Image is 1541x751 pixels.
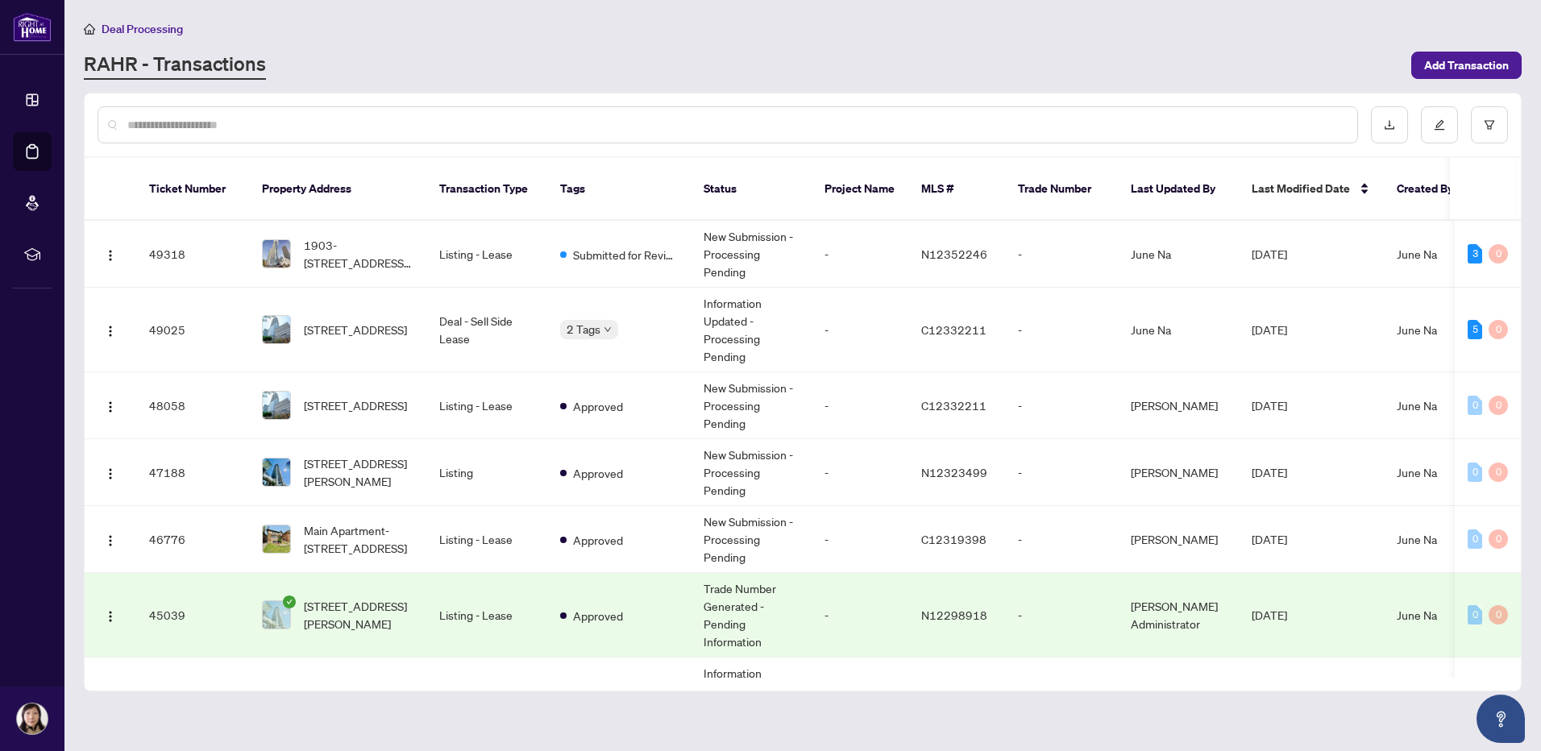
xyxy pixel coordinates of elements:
[426,158,547,221] th: Transaction Type
[1252,398,1287,413] span: [DATE]
[1005,439,1118,506] td: -
[104,467,117,480] img: Logo
[98,392,123,418] button: Logo
[691,221,812,288] td: New Submission - Processing Pending
[304,597,413,633] span: [STREET_ADDRESS][PERSON_NAME]
[426,439,547,506] td: Listing
[136,658,249,742] td: 42466
[1397,532,1437,546] span: June Na
[304,321,407,338] span: [STREET_ADDRESS]
[426,658,547,742] td: Deal - Buy Side Sale
[1371,106,1408,143] button: download
[1397,608,1437,622] span: June Na
[812,288,908,372] td: -
[1252,465,1287,479] span: [DATE]
[1411,52,1522,79] button: Add Transaction
[1005,658,1118,742] td: -
[1118,439,1239,506] td: [PERSON_NAME]
[263,316,290,343] img: thumbnail-img
[547,158,691,221] th: Tags
[1005,372,1118,439] td: -
[812,372,908,439] td: -
[1005,288,1118,372] td: -
[426,372,547,439] td: Listing - Lease
[17,703,48,734] img: Profile Icon
[304,521,413,557] span: Main Apartment-[STREET_ADDRESS]
[1005,573,1118,658] td: -
[1005,221,1118,288] td: -
[691,288,812,372] td: Information Updated - Processing Pending
[426,573,547,658] td: Listing - Lease
[573,464,623,482] span: Approved
[812,506,908,573] td: -
[691,158,812,221] th: Status
[1489,244,1508,263] div: 0
[1468,463,1482,482] div: 0
[263,525,290,553] img: thumbnail-img
[691,573,812,658] td: Trade Number Generated - Pending Information
[1384,119,1395,131] span: download
[1397,398,1437,413] span: June Na
[102,22,183,36] span: Deal Processing
[1252,532,1287,546] span: [DATE]
[1118,658,1239,742] td: June Na
[1489,396,1508,415] div: 0
[812,221,908,288] td: -
[573,246,678,263] span: Submitted for Review
[136,221,249,288] td: 49318
[1252,608,1287,622] span: [DATE]
[921,247,987,261] span: N12352246
[1397,465,1437,479] span: June Na
[921,465,987,479] span: N12323499
[1118,372,1239,439] td: [PERSON_NAME]
[136,288,249,372] td: 49025
[13,12,52,42] img: logo
[1118,573,1239,658] td: [PERSON_NAME] Administrator
[426,288,547,372] td: Deal - Sell Side Lease
[921,322,986,337] span: C12332211
[98,459,123,485] button: Logo
[1118,288,1239,372] td: June Na
[1468,320,1482,339] div: 5
[1384,158,1481,221] th: Created By
[1005,158,1118,221] th: Trade Number
[136,372,249,439] td: 48058
[1477,695,1525,743] button: Open asap
[104,534,117,547] img: Logo
[104,249,117,262] img: Logo
[136,573,249,658] td: 45039
[1424,52,1509,78] span: Add Transaction
[98,317,123,342] button: Logo
[263,458,290,486] img: thumbnail-img
[921,532,986,546] span: C12319398
[691,506,812,573] td: New Submission - Processing Pending
[98,526,123,552] button: Logo
[104,325,117,338] img: Logo
[1005,506,1118,573] td: -
[104,610,117,623] img: Logo
[304,236,413,272] span: 1903-[STREET_ADDRESS][PERSON_NAME]
[1252,180,1350,197] span: Last Modified Date
[1252,247,1287,261] span: [DATE]
[573,607,623,624] span: Approved
[1489,529,1508,549] div: 0
[136,506,249,573] td: 46776
[921,608,987,622] span: N12298918
[304,396,407,414] span: [STREET_ADDRESS]
[1397,247,1437,261] span: June Na
[1471,106,1508,143] button: filter
[263,240,290,268] img: thumbnail-img
[1434,119,1445,131] span: edit
[604,326,612,334] span: down
[98,602,123,628] button: Logo
[1118,506,1239,573] td: [PERSON_NAME]
[567,320,600,338] span: 2 Tags
[1489,605,1508,624] div: 0
[283,595,296,608] span: check-circle
[104,400,117,413] img: Logo
[691,658,812,742] td: Information Updated - Processing Pending
[1489,463,1508,482] div: 0
[263,392,290,419] img: thumbnail-img
[573,397,623,415] span: Approved
[1118,221,1239,288] td: June Na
